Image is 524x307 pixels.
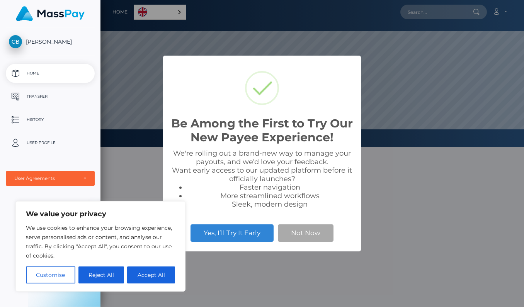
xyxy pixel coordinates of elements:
p: User Profile [9,137,92,149]
button: Yes, I’ll Try It Early [191,224,274,241]
button: Customise [26,266,75,283]
p: Home [9,68,92,79]
div: User Agreements [14,175,78,181]
button: Accept All [127,266,175,283]
li: Sleek, modern design [186,200,353,209]
button: Reject All [78,266,124,283]
span: [PERSON_NAME] [6,38,95,45]
h2: Be Among the First to Try Our New Payee Experience! [171,117,353,144]
div: We value your privacy [15,201,185,292]
p: We value your privacy [26,209,175,219]
button: User Agreements [6,171,95,186]
li: More streamlined workflows [186,192,353,200]
button: Not Now [278,224,333,241]
div: We're rolling out a brand-new way to manage your payouts, and we’d love your feedback. Want early... [171,149,353,209]
img: MassPay [16,6,85,21]
li: Faster navigation [186,183,353,192]
p: We use cookies to enhance your browsing experience, serve personalised ads or content, and analys... [26,223,175,260]
p: History [9,114,92,126]
p: Transfer [9,91,92,102]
